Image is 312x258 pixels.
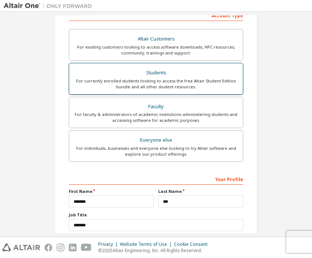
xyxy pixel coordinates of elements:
[174,241,212,247] div: Cookie Consent
[98,241,120,247] div: Privacy
[98,247,212,254] p: © 2025 Altair Engineering, Inc. All Rights Reserved.
[120,241,174,247] div: Website Terms of Use
[158,188,243,194] label: Last Name
[74,145,238,157] div: For individuals, businesses and everyone else looking to try Altair software and explore our prod...
[74,68,238,78] div: Students
[57,244,64,251] img: instagram.svg
[74,34,238,44] div: Altair Customers
[69,188,154,194] label: First Name
[69,173,243,185] div: Your Profile
[74,135,238,145] div: Everyone else
[74,102,238,112] div: Faculty
[69,212,243,218] label: Job Title
[45,244,52,251] img: facebook.svg
[74,78,238,90] div: For currently enrolled students looking to access the free Altair Student Edition bundle and all ...
[69,9,243,21] div: Account Type
[81,244,92,251] img: youtube.svg
[2,244,40,251] img: altair_logo.svg
[4,2,96,10] img: Altair One
[74,112,238,123] div: For faculty & administrators of academic institutions administering students and accessing softwa...
[69,244,77,251] img: linkedin.svg
[74,44,238,56] div: For existing customers looking to access software downloads, HPC resources, community, trainings ...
